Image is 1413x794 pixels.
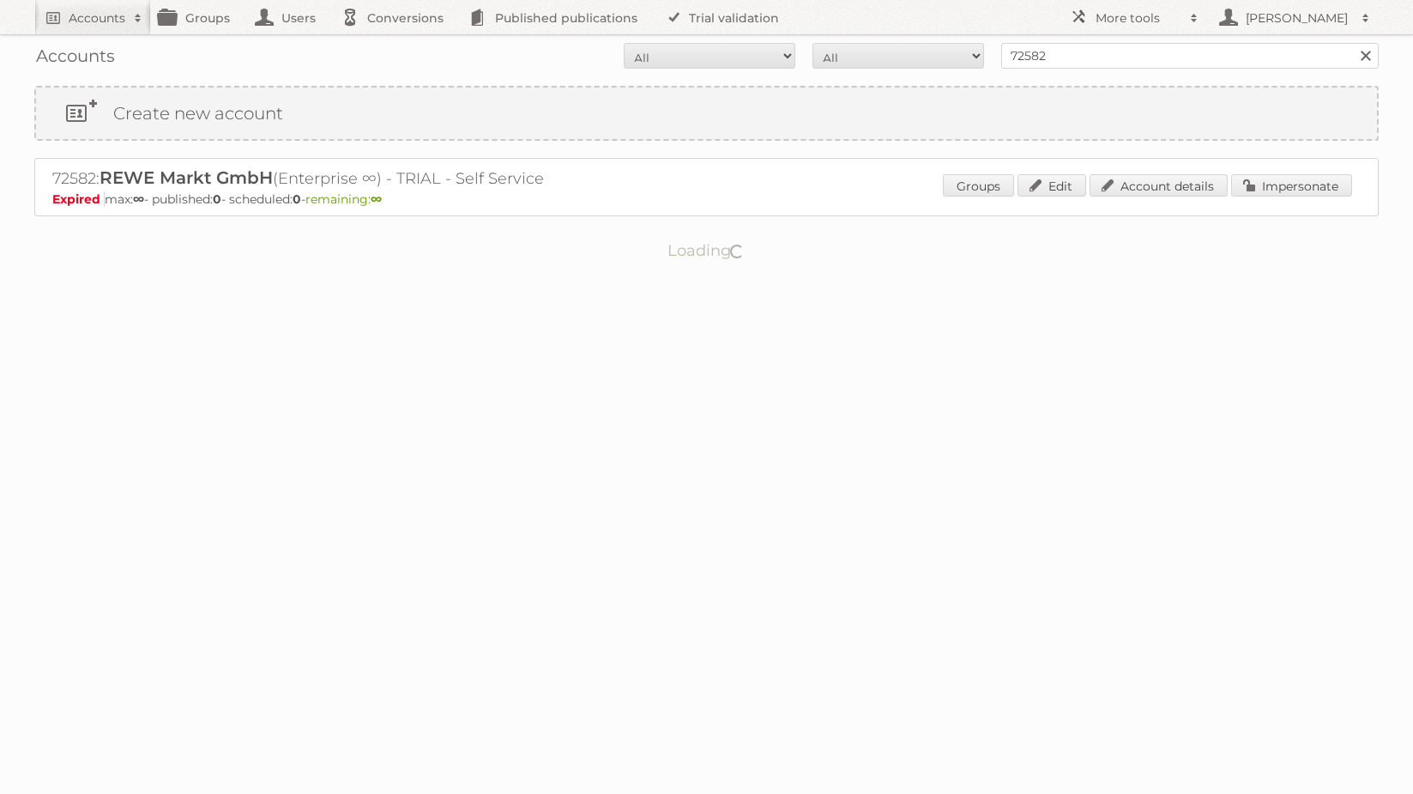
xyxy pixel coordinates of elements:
[100,167,273,188] span: REWE Markt GmbH
[1017,174,1086,197] a: Edit
[1090,174,1228,197] a: Account details
[613,233,800,268] p: Loading
[52,191,105,207] span: Expired
[52,167,653,190] h2: 72582: (Enterprise ∞) - TRIAL - Self Service
[293,191,301,207] strong: 0
[69,9,125,27] h2: Accounts
[371,191,382,207] strong: ∞
[1241,9,1353,27] h2: [PERSON_NAME]
[1231,174,1352,197] a: Impersonate
[52,191,1361,207] p: max: - published: - scheduled: -
[133,191,144,207] strong: ∞
[36,88,1377,139] a: Create new account
[213,191,221,207] strong: 0
[305,191,382,207] span: remaining:
[943,174,1014,197] a: Groups
[1096,9,1181,27] h2: More tools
